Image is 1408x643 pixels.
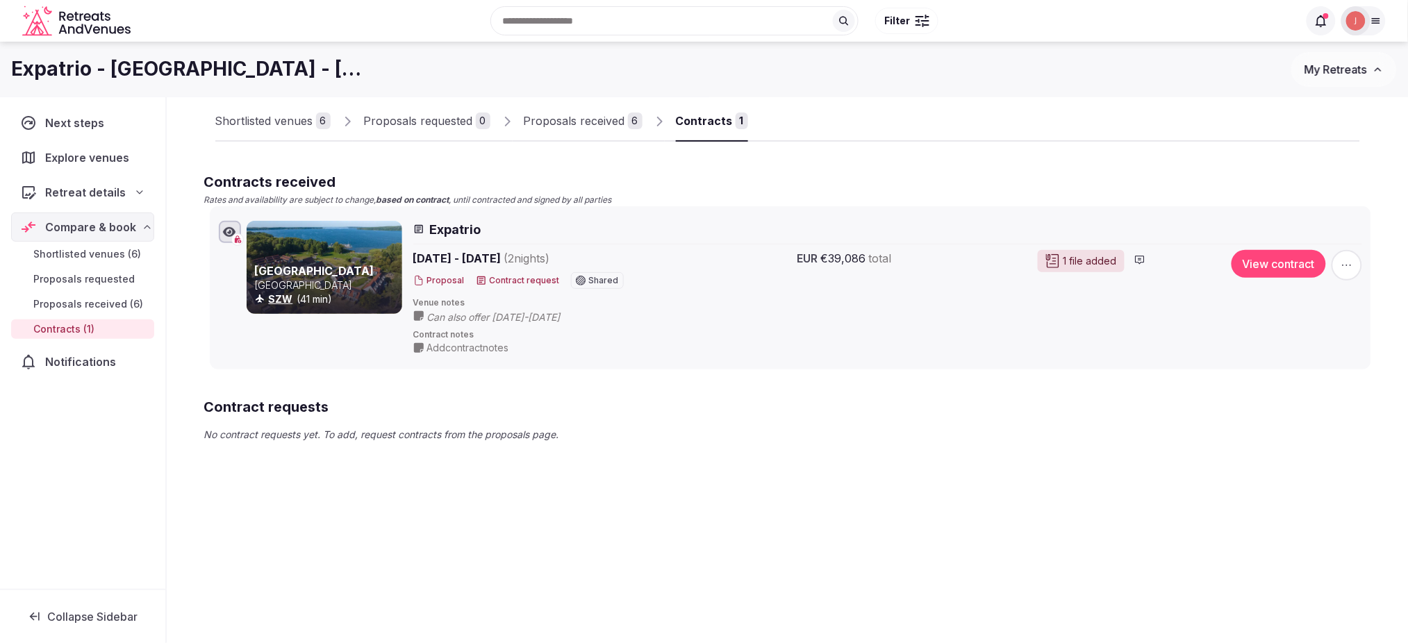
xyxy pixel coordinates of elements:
img: Joanna Asiukiewicz [1346,11,1366,31]
div: (41 min) [255,292,399,306]
h1: Expatrio - [GEOGRAPHIC_DATA] - [DATE] [11,56,367,83]
span: Retreat details [45,184,126,201]
a: [GEOGRAPHIC_DATA] [255,264,374,278]
span: EUR [797,250,818,267]
a: Next steps [11,108,154,137]
span: Venue notes [413,297,1362,309]
a: SZW [269,293,293,305]
div: Proposals received [524,112,625,129]
button: Collapse Sidebar [11,601,154,632]
span: Next steps [45,115,110,131]
div: Contracts [676,112,733,129]
a: Proposals received6 [524,101,643,142]
span: Proposals requested [33,272,135,286]
span: Shortlisted venues (6) [33,247,141,261]
span: My Retreats [1305,62,1367,76]
p: No contract requests yet. To add, request contracts from the proposals page. [204,428,1371,442]
span: Contract notes [413,329,1362,341]
button: Filter [875,8,938,34]
span: Collapse Sidebar [47,610,138,624]
a: Proposals received (6) [11,294,154,314]
span: Proposals received (6) [33,297,143,311]
span: Add contract notes [427,341,509,355]
a: Shortlisted venues6 [215,101,331,142]
div: Shortlisted venues [215,112,313,129]
button: 1 file added [1038,250,1125,272]
a: Proposals requested [11,269,154,289]
a: Notifications [11,347,154,376]
a: Explore venues [11,143,154,172]
p: Rates and availability are subject to change, , until contracted and signed by all parties [204,194,1371,206]
p: [GEOGRAPHIC_DATA] [255,278,399,292]
span: ( 2 night s ) [504,251,550,265]
span: [DATE] - [DATE] [413,250,658,267]
h2: Contract requests [204,397,1371,417]
a: Contracts (1) [11,319,154,339]
a: Visit the homepage [22,6,133,37]
button: My Retreats [1291,52,1397,87]
a: Proposals requested0 [364,101,490,142]
h2: Contracts received [204,172,1371,192]
div: 6 [628,112,643,129]
span: total [869,250,892,267]
div: 1 [736,112,748,129]
div: Proposals requested [364,112,473,129]
div: 6 [316,112,331,129]
a: Contracts1 [676,101,748,142]
span: Expatrio [430,221,481,238]
span: Filter [884,14,910,28]
svg: Retreats and Venues company logo [22,6,133,37]
strong: based on contract [376,194,449,205]
span: Explore venues [45,149,135,166]
a: Shortlisted venues (6) [11,244,154,264]
span: Shared [589,276,619,285]
span: Notifications [45,353,122,370]
span: €39,086 [821,250,866,267]
button: Proposal [413,275,465,287]
div: 0 [476,112,490,129]
span: Compare & book [45,219,136,235]
button: Contract request [476,275,560,287]
span: Contracts (1) [33,322,94,336]
button: View contract [1232,250,1326,278]
span: Can also offer [DATE]-[DATE] [427,310,588,324]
